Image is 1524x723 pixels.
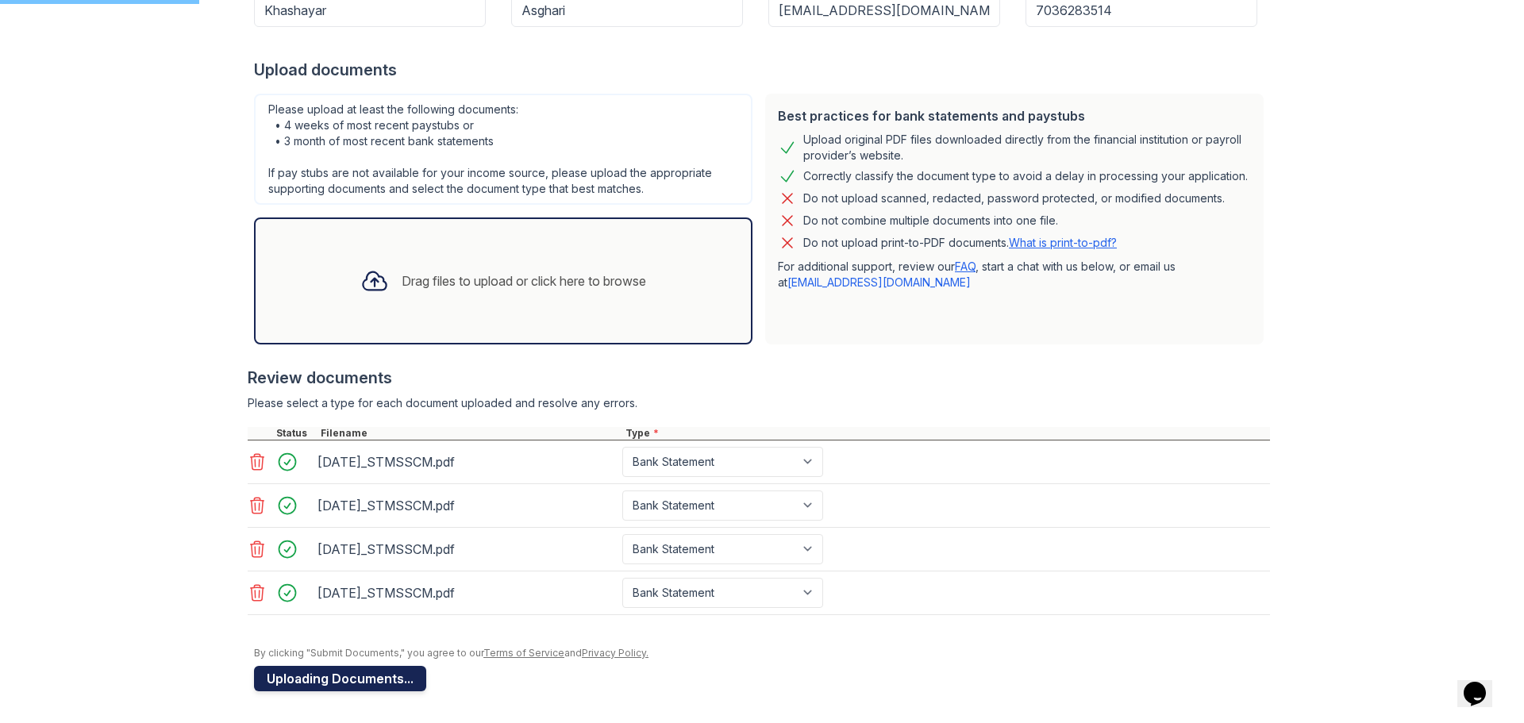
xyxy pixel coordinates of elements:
[483,647,564,659] a: Terms of Service
[787,275,971,289] a: [EMAIL_ADDRESS][DOMAIN_NAME]
[317,493,616,518] div: [DATE]_STMSSCM.pdf
[803,189,1225,208] div: Do not upload scanned, redacted, password protected, or modified documents.
[248,395,1270,411] div: Please select a type for each document uploaded and resolve any errors.
[1009,236,1117,249] a: What is print-to-pdf?
[254,647,1270,660] div: By clicking "Submit Documents," you agree to our and
[273,427,317,440] div: Status
[254,59,1270,81] div: Upload documents
[582,647,648,659] a: Privacy Policy.
[317,449,616,475] div: [DATE]_STMSSCM.pdf
[1457,660,1508,707] iframe: chat widget
[317,427,622,440] div: Filename
[803,132,1251,163] div: Upload original PDF files downloaded directly from the financial institution or payroll provider’...
[778,259,1251,290] p: For additional support, review our , start a chat with us below, or email us at
[402,271,646,290] div: Drag files to upload or click here to browse
[317,536,616,562] div: [DATE]_STMSSCM.pdf
[254,94,752,205] div: Please upload at least the following documents: • 4 weeks of most recent paystubs or • 3 month of...
[803,211,1058,230] div: Do not combine multiple documents into one file.
[248,367,1270,389] div: Review documents
[778,106,1251,125] div: Best practices for bank statements and paystubs
[254,666,426,691] button: Uploading Documents...
[803,235,1117,251] p: Do not upload print-to-PDF documents.
[622,427,1270,440] div: Type
[803,167,1248,186] div: Correctly classify the document type to avoid a delay in processing your application.
[955,260,976,273] a: FAQ
[317,580,616,606] div: [DATE]_STMSSCM.pdf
